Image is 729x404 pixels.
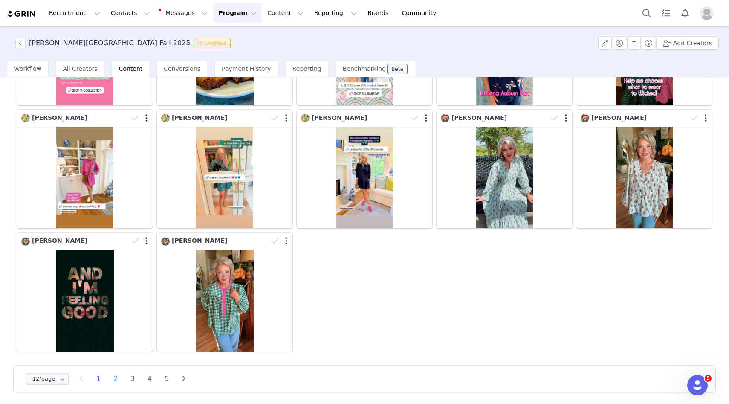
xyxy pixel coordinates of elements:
[29,38,190,48] h3: [PERSON_NAME][GEOGRAPHIC_DATA] Fall 2025
[161,237,170,246] img: 905bd254-79f7-4ae9-9d8b-e741b2c74264.jpg
[92,373,105,385] li: 1
[391,67,403,72] div: Beta
[119,65,143,72] span: Content
[15,38,234,48] span: [object Object]
[161,114,170,122] img: c8925b29-a52b-458e-b928-cb30d0ee11c7--s.jpg
[164,65,200,72] span: Conversions
[143,373,156,385] li: 4
[7,10,37,18] img: grin logo
[63,65,97,72] span: All Creators
[194,38,231,48] span: In progress
[362,3,396,23] a: Brands
[14,65,41,72] span: Workflow
[21,237,30,246] img: 905bd254-79f7-4ae9-9d8b-e741b2c74264.jpg
[213,3,262,23] button: Program
[32,114,87,121] span: [PERSON_NAME]
[126,373,139,385] li: 3
[292,65,321,72] span: Reporting
[705,375,712,382] span: 5
[451,114,507,121] span: [PERSON_NAME]
[695,6,722,20] button: Profile
[441,114,449,122] img: 905bd254-79f7-4ae9-9d8b-e741b2c74264.jpg
[687,375,708,395] iframe: Intercom live chat
[155,3,213,23] button: Messages
[301,114,310,122] img: c8925b29-a52b-458e-b928-cb30d0ee11c7--s.jpg
[26,373,69,385] input: Select
[262,3,309,23] button: Content
[172,237,227,244] span: [PERSON_NAME]
[676,3,694,23] button: Notifications
[32,237,87,244] span: [PERSON_NAME]
[160,373,173,385] li: 5
[591,114,647,121] span: [PERSON_NAME]
[581,114,589,122] img: 905bd254-79f7-4ae9-9d8b-e741b2c74264.jpg
[172,114,227,121] span: [PERSON_NAME]
[222,65,271,72] span: Payment History
[44,3,105,23] button: Recruitment
[656,36,719,50] button: Add Creators
[21,114,30,122] img: c8925b29-a52b-458e-b928-cb30d0ee11c7--s.jpg
[397,3,445,23] a: Community
[657,3,675,23] a: Tasks
[700,6,714,20] img: placeholder-profile.jpg
[312,114,367,121] span: [PERSON_NAME]
[637,3,656,23] button: Search
[106,3,155,23] button: Contacts
[309,3,362,23] button: Reporting
[109,373,122,385] li: 2
[343,65,386,72] span: Benchmarking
